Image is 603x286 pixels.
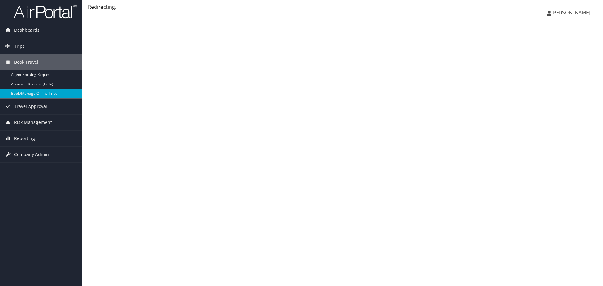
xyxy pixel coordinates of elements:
span: Travel Approval [14,99,47,114]
span: Dashboards [14,22,40,38]
span: Trips [14,38,25,54]
span: Reporting [14,131,35,146]
img: airportal-logo.png [14,4,77,19]
a: [PERSON_NAME] [547,3,597,22]
span: Book Travel [14,54,38,70]
span: Risk Management [14,115,52,130]
div: Redirecting... [88,3,597,11]
span: Company Admin [14,147,49,162]
span: [PERSON_NAME] [551,9,590,16]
